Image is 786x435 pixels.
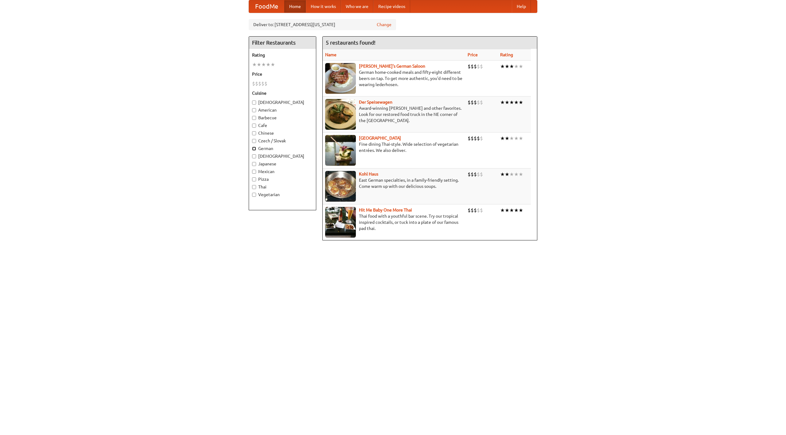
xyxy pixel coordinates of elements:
a: Help [512,0,531,13]
a: FoodMe [249,0,284,13]
li: ★ [519,135,523,142]
li: $ [468,99,471,106]
p: Fine dining Thai-style. Wide selection of vegetarian entrées. We also deliver. [325,141,463,153]
li: $ [477,135,480,142]
li: $ [480,99,483,106]
li: ★ [509,171,514,178]
li: $ [477,171,480,178]
li: $ [264,80,267,87]
a: Rating [500,52,513,57]
li: $ [468,135,471,142]
label: Mexican [252,168,313,175]
h5: Price [252,71,313,77]
li: $ [480,63,483,70]
img: kohlhaus.jpg [325,171,356,202]
li: ★ [252,61,257,68]
label: Japanese [252,161,313,167]
li: ★ [500,99,505,106]
li: $ [252,80,255,87]
a: [GEOGRAPHIC_DATA] [359,136,401,140]
p: East German specialties, in a family-friendly setting. Come warm up with our delicious soups. [325,177,463,189]
h4: Filter Restaurants [249,37,316,49]
li: ★ [514,99,519,106]
label: Barbecue [252,115,313,121]
li: $ [468,63,471,70]
label: [DEMOGRAPHIC_DATA] [252,153,313,159]
li: $ [471,171,474,178]
li: $ [471,135,474,142]
label: American [252,107,313,113]
li: ★ [270,61,275,68]
label: Czech / Slovak [252,138,313,144]
input: Chinese [252,131,256,135]
li: ★ [500,171,505,178]
label: Vegetarian [252,192,313,198]
p: Award-winning [PERSON_NAME] and other favorites. Look for our restored food truck in the NE corne... [325,105,463,124]
a: Recipe videos [373,0,410,13]
img: satay.jpg [325,135,356,166]
input: Thai [252,185,256,189]
li: ★ [509,207,514,214]
li: ★ [519,63,523,70]
li: ★ [505,63,509,70]
a: Hit Me Baby One More Thai [359,208,412,212]
li: $ [480,207,483,214]
input: German [252,147,256,151]
a: Name [325,52,337,57]
li: $ [474,63,477,70]
li: $ [474,135,477,142]
a: Home [284,0,306,13]
li: ★ [505,207,509,214]
li: ★ [519,99,523,106]
li: ★ [261,61,266,68]
li: ★ [514,135,519,142]
input: Barbecue [252,116,256,120]
label: Chinese [252,130,313,136]
ng-pluralize: 5 restaurants found! [326,40,375,45]
li: $ [477,207,480,214]
label: Cafe [252,122,313,129]
input: Vegetarian [252,193,256,197]
li: ★ [519,171,523,178]
li: ★ [505,99,509,106]
li: ★ [500,207,505,214]
li: $ [474,207,477,214]
img: babythai.jpg [325,207,356,238]
li: $ [480,171,483,178]
li: ★ [509,63,514,70]
li: ★ [505,171,509,178]
a: Change [377,22,391,28]
h5: Cuisine [252,90,313,96]
label: German [252,145,313,152]
li: ★ [500,135,505,142]
li: ★ [514,207,519,214]
li: ★ [519,207,523,214]
a: How it works [306,0,341,13]
li: ★ [500,63,505,70]
input: Mexican [252,170,256,174]
label: Pizza [252,176,313,182]
li: $ [474,171,477,178]
a: Kohl Haus [359,172,378,176]
li: ★ [509,135,514,142]
input: [DEMOGRAPHIC_DATA] [252,154,256,158]
div: Deliver to: [STREET_ADDRESS][US_STATE] [249,19,396,30]
li: ★ [514,63,519,70]
li: $ [255,80,258,87]
h5: Rating [252,52,313,58]
li: ★ [257,61,261,68]
label: Thai [252,184,313,190]
li: ★ [509,99,514,106]
li: ★ [505,135,509,142]
li: $ [477,99,480,106]
li: $ [477,63,480,70]
a: Der Speisewagen [359,100,392,105]
p: Thai food with a youthful bar scene. Try our tropical inspired cocktails, or tuck into a plate of... [325,213,463,231]
a: [PERSON_NAME]'s German Saloon [359,64,425,69]
li: $ [471,207,474,214]
li: $ [474,99,477,106]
